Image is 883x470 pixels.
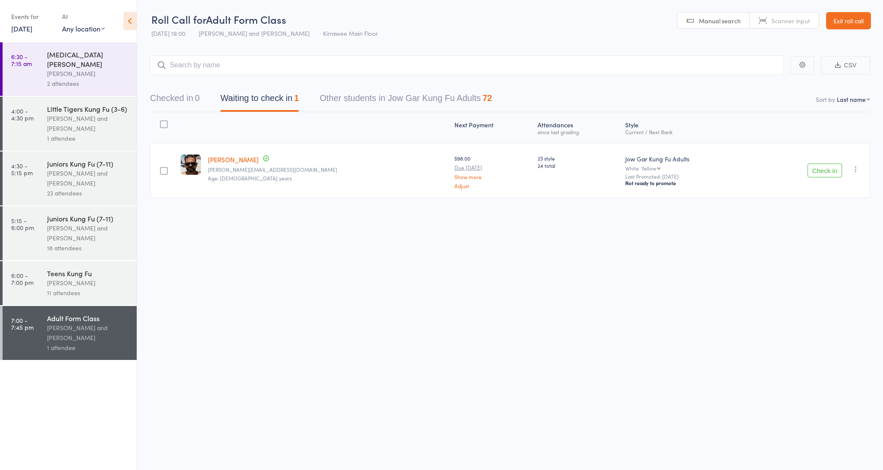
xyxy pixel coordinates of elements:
[3,42,137,96] a: 6:30 -7:15 am[MEDICAL_DATA][PERSON_NAME][PERSON_NAME]2 attendees
[3,151,137,205] a: 4:30 -5:15 pmJuniors Kung Fu (7-11)[PERSON_NAME] and [PERSON_NAME]23 attendees
[151,12,206,26] span: Roll Call for
[47,104,129,114] div: Little Tigers Kung Fu (3-6)
[826,12,871,29] a: Exit roll call
[199,29,310,38] span: [PERSON_NAME] and [PERSON_NAME]
[208,167,448,173] small: vassos@live.com.au
[534,116,622,139] div: Atten­dances
[625,155,747,163] div: Jow Gar Kung Fu Adults
[11,107,34,121] time: 4:00 - 4:30 pm
[3,97,137,151] a: 4:00 -4:30 pmLittle Tigers Kung Fu (3-6)[PERSON_NAME] and [PERSON_NAME]1 attendee
[3,306,137,360] a: 7:00 -7:45 pmAdult Form Class[PERSON_NAME] and [PERSON_NAME]1 attendee
[150,55,784,75] input: Search by name
[11,272,34,286] time: 6:00 - 7:00 pm
[625,173,747,180] small: Last Promoted: [DATE]
[47,288,129,298] div: 11 attendees
[538,129,618,135] div: since last grading
[208,174,292,182] span: Age: [DEMOGRAPHIC_DATA] years
[47,114,129,133] div: [PERSON_NAME] and [PERSON_NAME]
[771,16,810,25] span: Scanner input
[625,165,747,171] div: White
[47,214,129,223] div: Juniors Kung Fu (7-11)
[625,180,747,186] div: Not ready to promote
[47,323,129,343] div: [PERSON_NAME] and [PERSON_NAME]
[482,93,492,103] div: 72
[11,9,53,24] div: Events for
[11,217,34,231] time: 5:15 - 6:00 pm
[151,29,185,38] span: [DATE] 19:00
[816,95,835,104] label: Sort by
[47,168,129,188] div: [PERSON_NAME] and [PERSON_NAME]
[206,12,286,26] span: Adult Form Class
[821,56,870,75] button: CSV
[294,93,299,103] div: 1
[538,155,618,162] span: 23 style
[451,116,535,139] div: Next Payment
[622,116,750,139] div: Style
[454,155,531,189] div: $98.00
[208,155,259,164] a: [PERSON_NAME]
[625,129,747,135] div: Current / Next Rank
[47,223,129,243] div: [PERSON_NAME] and [PERSON_NAME]
[454,183,531,189] a: Adjust
[47,278,129,288] div: [PERSON_NAME]
[220,89,299,112] button: Waiting to check in1
[47,69,129,79] div: [PERSON_NAME]
[47,313,129,323] div: Adult Form Class
[47,159,129,168] div: Juniors Kung Fu (7-11)
[641,165,656,171] div: Yellow
[47,243,129,253] div: 18 attendees
[538,162,618,169] span: 24 total
[47,79,129,88] div: 2 attendees
[150,89,200,112] button: Checked in0
[62,24,105,33] div: Any location
[454,164,531,170] small: Due [DATE]
[47,133,129,143] div: 1 attendee
[3,206,137,260] a: 5:15 -6:00 pmJuniors Kung Fu (7-11)[PERSON_NAME] and [PERSON_NAME]18 attendees
[11,53,32,67] time: 6:30 - 7:15 am
[47,50,129,69] div: [MEDICAL_DATA][PERSON_NAME]
[699,16,741,25] span: Manual search
[195,93,200,103] div: 0
[47,268,129,278] div: Teens Kung Fu
[808,164,842,177] button: Check in
[319,89,492,112] button: Other students in Jow Gar Kung Fu Adults72
[454,174,531,180] a: Show more
[47,188,129,198] div: 23 attendees
[11,317,34,331] time: 7:00 - 7:45 pm
[11,24,32,33] a: [DATE]
[837,95,866,104] div: Last name
[62,9,105,24] div: At
[181,155,201,175] img: image1755851263.png
[3,261,137,305] a: 6:00 -7:00 pmTeens Kung Fu[PERSON_NAME]11 attendees
[11,162,33,176] time: 4:30 - 5:15 pm
[47,343,129,353] div: 1 attendee
[323,29,378,38] span: Kirrawee Main Floor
